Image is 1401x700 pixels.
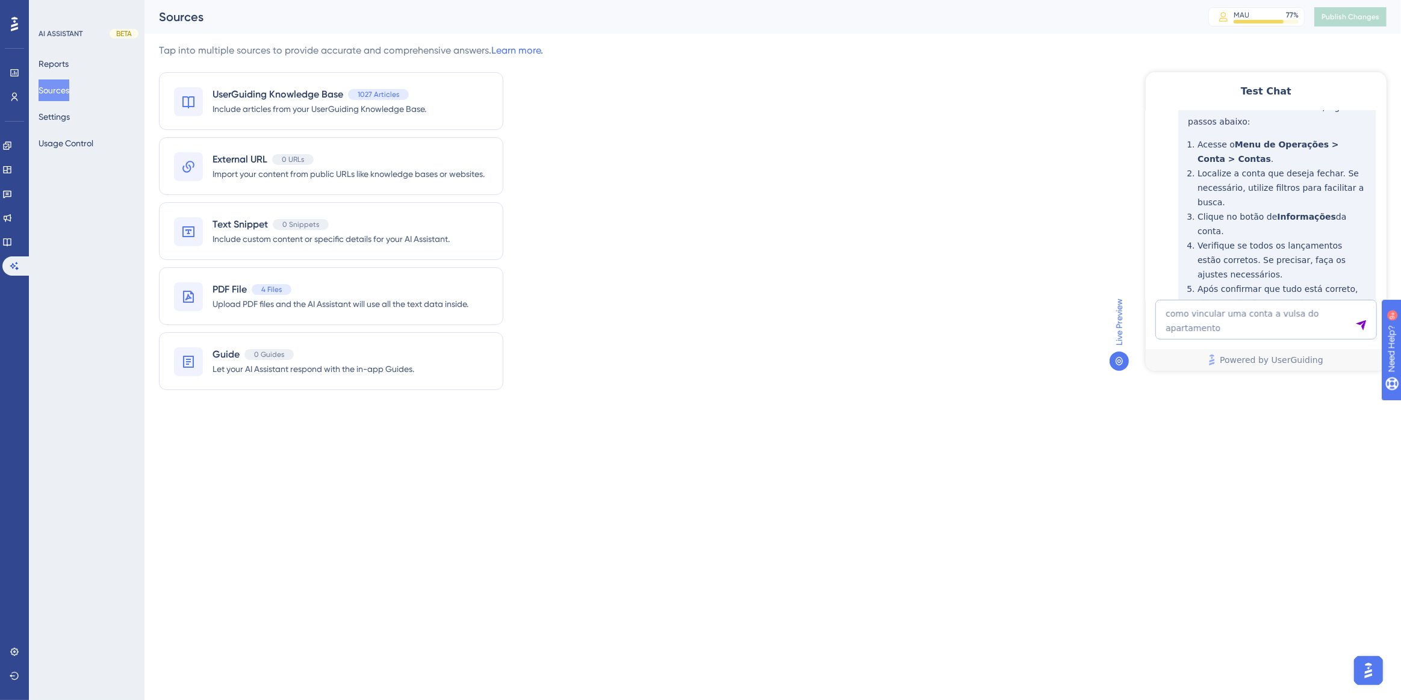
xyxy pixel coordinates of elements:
span: Let your AI Assistant respond with the in-app Guides. [213,362,414,376]
span: 0 Guides [254,350,284,359]
span: Publish Changes [1322,12,1379,22]
div: BETA [110,29,138,39]
div: 9+ [82,6,89,16]
span: 0 URLs [282,155,304,164]
button: Usage Control [39,132,93,154]
span: Include articles from your UserGuiding Knowledge Base. [213,102,426,116]
span: 0 Snippets [282,220,319,229]
button: Sources [39,79,69,101]
span: External URL [213,152,267,167]
button: Publish Changes [1314,7,1387,26]
a: Learn more. [491,45,543,56]
span: Import your content from public URLs like knowledge bases or websites. [213,167,485,181]
div: Tap into multiple sources to provide accurate and comprehensive answers. [159,43,543,58]
span: Need Help? [28,3,75,17]
iframe: UserGuiding AI Assistant [1146,72,1387,371]
span: Live Preview [1112,299,1126,345]
span: 4 Files [261,285,282,294]
span: Upload PDF files and the AI Assistant will use all the text data inside. [213,297,468,311]
div: MAU [1234,10,1249,20]
span: UserGuiding Knowledge Base [213,87,343,102]
button: Reports [39,53,69,75]
iframe: UserGuiding AI Assistant Launcher [1350,652,1387,689]
button: Settings [39,106,70,128]
span: Guide [213,347,240,362]
span: PDF File [213,282,247,297]
span: Text Snippet [213,217,268,232]
span: 1027 Articles [358,90,399,99]
span: Include custom content or specific details for your AI Assistant. [213,232,450,246]
div: AI ASSISTANT [39,29,82,39]
div: 77 % [1286,10,1299,20]
div: Sources [159,8,1178,25]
